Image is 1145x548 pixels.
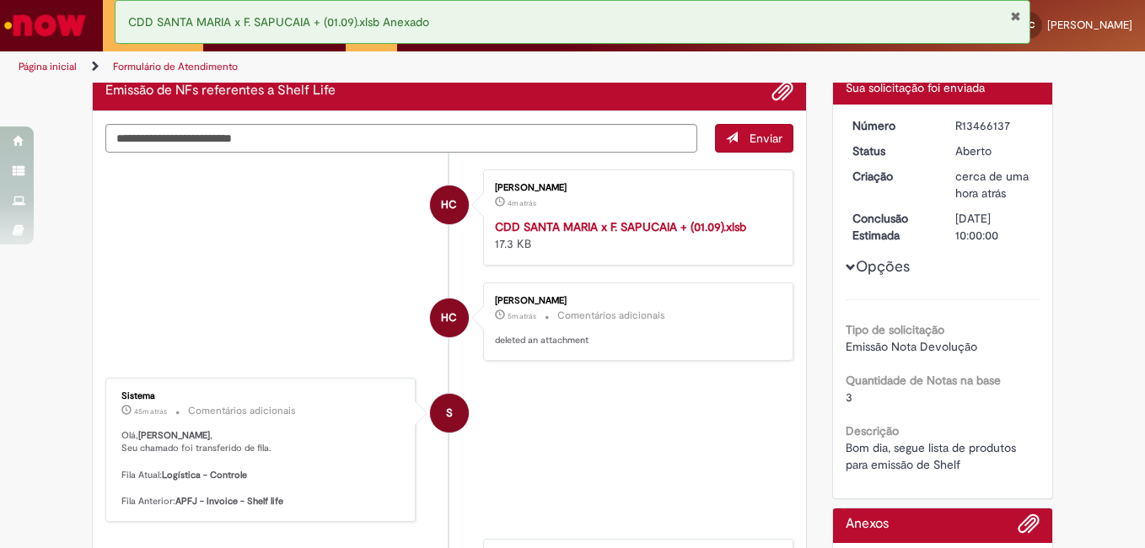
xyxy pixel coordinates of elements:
b: APFJ - Invoice - Shelf life [175,495,283,508]
time: 01/09/2025 07:28:51 [134,406,167,416]
span: HC [441,298,457,338]
dt: Criação [840,168,943,185]
button: Adicionar anexos [1018,513,1040,543]
dt: Número [840,117,943,134]
a: Formulário de Atendimento [113,60,238,73]
div: 01/09/2025 07:28:43 [955,168,1034,201]
b: Quantidade de Notas na base [846,373,1001,388]
small: Comentários adicionais [188,404,296,418]
b: [PERSON_NAME] [138,429,210,442]
span: Sua solicitação foi enviada [846,80,985,95]
h2: Anexos [846,517,889,532]
dt: Conclusão Estimada [840,210,943,244]
span: [PERSON_NAME] [1047,18,1132,32]
ul: Trilhas de página [13,51,750,83]
h2: Emissão de NFs referentes a Shelf Life Histórico de tíquete [105,83,336,99]
small: Comentários adicionais [557,309,665,323]
div: Henrique Da Silva Carneiro [430,185,469,224]
p: Olá, , Seu chamado foi transferido de fila. Fila Atual: Fila Anterior: [121,429,402,508]
a: Página inicial [19,60,77,73]
span: cerca de uma hora atrás [955,169,1029,201]
button: Enviar [715,124,793,153]
div: Henrique Da Silva Carneiro [430,298,469,337]
span: 45m atrás [134,406,167,416]
div: 17.3 KB [495,218,776,252]
b: Descrição [846,423,899,438]
div: Sistema [121,391,402,401]
time: 01/09/2025 08:10:02 [508,198,536,208]
span: Emissão Nota Devolução [846,339,977,354]
span: 4m atrás [508,198,536,208]
div: Aberto [955,142,1034,159]
div: System [430,394,469,432]
img: ServiceNow [2,8,89,42]
span: HC [441,185,457,225]
p: deleted an attachment [495,334,776,347]
button: Adicionar anexos [771,80,793,102]
b: Tipo de solicitação [846,322,944,337]
button: Fechar Notificação [1010,9,1021,23]
div: [PERSON_NAME] [495,183,776,193]
dt: Status [840,142,943,159]
div: [PERSON_NAME] [495,296,776,306]
span: Bom dia, segue lista de produtos para emissão de Shelf [846,440,1019,472]
span: Enviar [750,131,782,146]
textarea: Digite sua mensagem aqui... [105,124,697,153]
span: 5m atrás [508,311,536,321]
div: R13466137 [955,117,1034,134]
time: 01/09/2025 07:28:43 [955,169,1029,201]
span: CDD SANTA MARIA x F. SAPUCAIA + (01.09).xlsb Anexado [128,14,429,30]
span: S [446,393,453,433]
b: Logística - Controle [162,469,247,481]
div: [DATE] 10:00:00 [955,210,1034,244]
span: 3 [846,390,852,405]
a: CDD SANTA MARIA x F. SAPUCAIA + (01.09).xlsb [495,219,746,234]
time: 01/09/2025 08:09:06 [508,311,536,321]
